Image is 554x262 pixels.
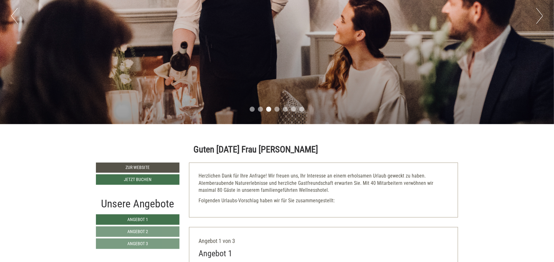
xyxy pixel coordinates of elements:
div: Angebot 1 [199,248,233,259]
h1: Guten [DATE] Frau [PERSON_NAME] [194,145,318,155]
span: Angebot 2 [127,229,148,234]
p: Herzlichen Dank für Ihre Anfrage! Wir freuen uns, Ihr Interesse an einem erholsamen Urlaub geweck... [199,172,449,194]
span: Angebot 1 von 3 [199,238,235,244]
span: Angebot 3 [127,241,148,246]
span: Angebot 1 [127,217,148,222]
div: Unsere Angebote [96,196,179,212]
button: Next [536,8,543,24]
button: Previous [11,8,18,24]
p: Folgenden Urlaubs-Vorschlag haben wir für Sie zusammengestellt: [199,197,449,205]
a: Jetzt buchen [96,174,179,185]
a: Zur Website [96,163,179,173]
